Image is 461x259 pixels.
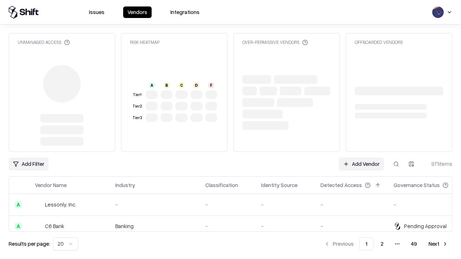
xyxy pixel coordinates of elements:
p: Results per page: [9,240,50,247]
div: A [149,82,155,88]
div: Industry [115,181,135,189]
div: Governance Status [394,181,440,189]
button: 2 [375,237,389,250]
div: C [179,82,184,88]
div: - [115,201,194,208]
div: - [321,201,382,208]
button: Integrations [166,6,204,18]
div: Unmanaged Access [18,39,70,45]
button: 49 [405,237,423,250]
nav: pagination [320,237,452,250]
div: Risk Heatmap [130,39,160,45]
div: Classification [205,181,238,189]
div: Offboarded Vendors [355,39,403,45]
div: C6 Bank [45,222,64,230]
div: Tier 3 [131,115,143,121]
div: A [15,223,22,230]
button: Add Filter [9,158,49,171]
div: - [321,222,382,230]
div: Vendor Name [35,181,67,189]
div: Tier 1 [131,92,143,98]
button: Vendors [123,6,152,18]
a: Add Vendor [339,158,384,171]
div: A [15,201,22,208]
div: Detected Access [321,181,362,189]
div: - [261,222,309,230]
div: Over-Permissive Vendors [242,39,308,45]
div: - [261,201,309,208]
div: D [193,82,199,88]
div: Tier 2 [131,103,143,109]
div: - [205,222,250,230]
img: Lessonly, Inc. [35,201,42,208]
div: F [208,82,214,88]
div: - [205,201,250,208]
div: Banking [115,222,194,230]
img: C6 Bank [35,223,42,230]
div: B [164,82,170,88]
div: Identity Source [261,181,297,189]
div: Lessonly, Inc. [45,201,76,208]
div: - [394,201,460,208]
button: Next [424,237,452,250]
button: 1 [359,237,373,250]
button: Issues [85,6,109,18]
div: 971 items [424,160,452,168]
div: Pending Approval [404,222,447,230]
